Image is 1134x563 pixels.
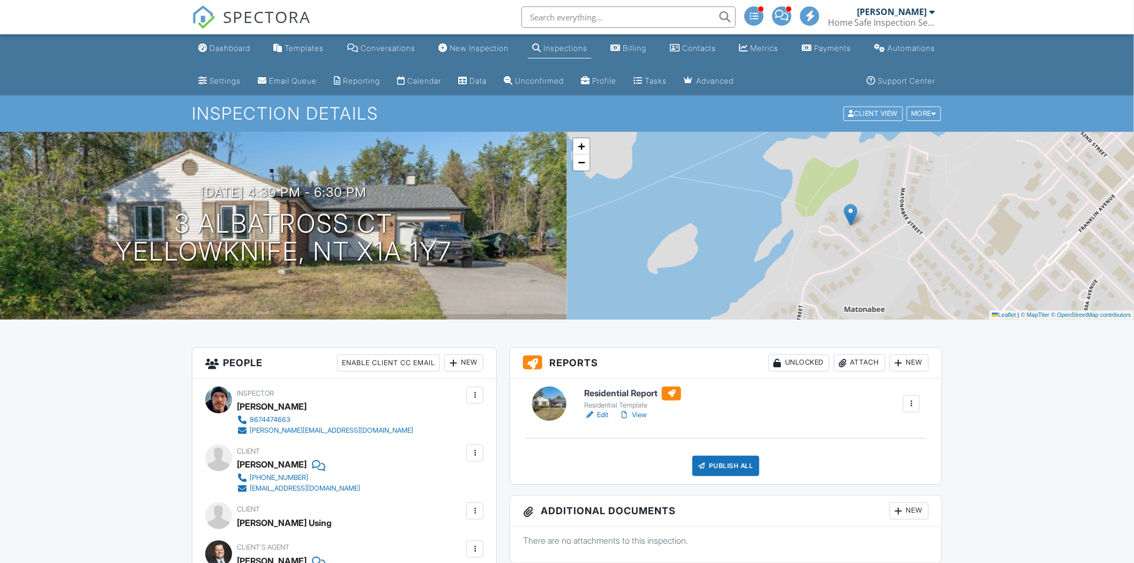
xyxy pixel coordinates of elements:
[192,348,496,379] h3: People
[888,43,936,53] div: Automations
[237,456,307,472] div: [PERSON_NAME]
[890,354,929,372] div: New
[194,71,245,91] a: Settings
[870,39,940,58] a: Automations (Advanced)
[682,43,716,53] div: Contacts
[253,71,321,91] a: Email Queue
[393,71,445,91] a: Calendar
[863,71,940,91] a: Support Center
[907,107,942,121] div: More
[210,76,241,85] div: Settings
[237,505,260,513] span: Client
[192,104,942,123] h1: Inspection Details
[237,472,360,483] a: [PHONE_NUMBER]
[285,43,324,53] div: Templates
[797,39,855,58] a: Payments
[237,543,289,551] span: Client's Agent
[250,426,413,435] div: [PERSON_NAME][EMAIL_ADDRESS][DOMAIN_NAME]
[857,6,927,17] div: [PERSON_NAME]
[237,414,413,425] a: 8674474663
[343,76,380,85] div: Reporting
[696,76,734,85] div: Advanced
[735,39,783,58] a: Metrics
[270,39,329,58] a: Templates
[578,155,585,169] span: −
[499,71,568,91] a: Unconfirmed
[523,535,929,546] p: There are no attachments to this inspection.
[584,401,681,410] div: Residential Template
[115,210,452,266] h1: 3 Albatross Ct Yellowknife, NT X1A 1Y7
[692,456,759,476] div: Publish All
[450,43,509,53] div: New Inspection
[1051,312,1131,318] a: © OpenStreetMap contributors
[584,410,608,420] a: Edit
[237,515,332,531] div: [PERSON_NAME] Using
[407,76,441,85] div: Calendar
[584,387,681,410] a: Residential Report Residential Template
[577,71,621,91] a: Company Profile
[337,354,440,372] div: Enable Client CC Email
[844,204,857,226] img: Marker
[573,154,590,171] a: Zoom out
[573,138,590,154] a: Zoom in
[619,410,647,420] a: View
[515,76,564,85] div: Unconfirmed
[751,43,779,53] div: Metrics
[269,76,317,85] div: Email Queue
[666,39,720,58] a: Contacts
[645,76,667,85] div: Tasks
[200,185,367,199] h3: [DATE] 4:30 pm - 6:30 pm
[250,473,308,482] div: [PHONE_NUMBER]
[343,39,420,58] a: Conversations
[444,354,483,372] div: New
[510,348,942,379] h3: Reports
[878,76,936,85] div: Support Center
[607,39,651,58] a: Billing
[584,387,681,401] h6: Residential Report
[528,39,592,58] a: Inspections
[1018,312,1019,318] span: |
[769,354,830,372] div: Unlocked
[469,76,487,85] div: Data
[237,447,260,455] span: Client
[578,139,585,153] span: +
[1021,312,1050,318] a: © MapTiler
[192,5,215,29] img: The Best Home Inspection Software - Spectora
[237,425,413,436] a: [PERSON_NAME][EMAIL_ADDRESS][DOMAIN_NAME]
[223,5,311,28] span: SPECTORA
[250,484,360,493] div: [EMAIL_ADDRESS][DOMAIN_NAME]
[521,6,736,28] input: Search everything...
[629,71,671,91] a: Tasks
[828,17,935,28] div: Home Safe Inspection Services
[194,39,255,58] a: Dashboard
[592,76,616,85] div: Profile
[361,43,415,53] div: Conversations
[992,312,1016,318] a: Leaflet
[192,14,311,37] a: SPECTORA
[844,107,903,121] div: Client View
[543,43,587,53] div: Inspections
[237,389,274,397] span: Inspector
[510,496,942,527] h3: Additional Documents
[210,43,250,53] div: Dashboard
[623,43,647,53] div: Billing
[330,71,384,91] a: Reporting
[842,109,906,117] a: Client View
[834,354,885,372] div: Attach
[680,71,738,91] a: Advanced
[890,502,929,520] div: New
[250,416,290,424] div: 8674474663
[237,483,360,494] a: [EMAIL_ADDRESS][DOMAIN_NAME]
[454,71,491,91] a: Data
[237,398,307,414] div: [PERSON_NAME]
[435,39,513,58] a: New Inspection
[814,43,851,53] div: Payments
